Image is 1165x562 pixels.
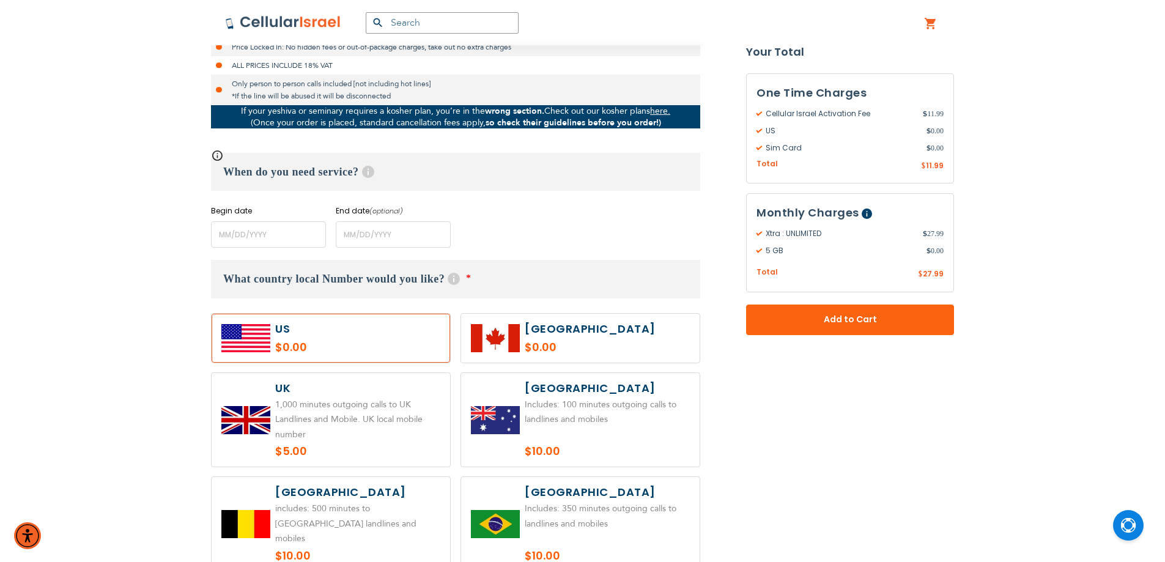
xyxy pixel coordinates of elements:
[225,15,341,30] img: Cellular Israel Logo
[366,12,519,34] input: Search
[786,314,914,327] span: Add to Cart
[448,273,460,285] span: Help
[926,246,931,257] span: $
[926,142,931,153] span: $
[923,269,944,279] span: 27.99
[926,125,944,136] span: 0.00
[746,305,954,335] button: Add to Cart
[211,75,700,105] li: Only person to person calls included [not including hot lines] *If the line will be abused it wil...
[926,142,944,153] span: 0.00
[926,160,944,171] span: 11.99
[923,229,944,240] span: 27.99
[926,246,944,257] span: 0.00
[756,108,923,119] span: Cellular Israel Activation Fee
[926,125,931,136] span: $
[336,221,451,248] input: MM/DD/YYYY
[369,206,403,216] i: (optional)
[362,166,374,178] span: Help
[918,270,923,281] span: $
[211,205,326,216] label: Begin date
[756,142,926,153] span: Sim Card
[746,43,954,61] strong: Your Total
[211,38,700,56] li: Price Locked In: No hidden fees or out-of-package charges, take out no extra charges
[923,108,944,119] span: 11.99
[756,229,923,240] span: Xtra : UNLIMITED
[14,522,41,549] div: Accessibility Menu
[756,205,859,221] span: Monthly Charges
[862,209,872,220] span: Help
[756,246,926,257] span: 5 GB
[211,56,700,75] li: ALL PRICES INCLUDE 18% VAT
[211,105,700,128] p: If your yeshiva or seminary requires a kosher plan, you’re in the Check out our kosher plans (Onc...
[923,108,927,119] span: $
[756,267,778,279] span: Total
[211,153,700,191] h3: When do you need service?
[756,125,926,136] span: US
[336,205,451,216] label: End date
[486,117,661,128] strong: so check their guidelines before you order!)
[223,273,445,285] span: What country local Number would you like?
[211,221,326,248] input: MM/DD/YYYY
[756,158,778,170] span: Total
[485,105,544,117] strong: wrong section.
[650,105,670,117] a: here.
[756,84,944,102] h3: One Time Charges
[923,229,927,240] span: $
[921,161,926,172] span: $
